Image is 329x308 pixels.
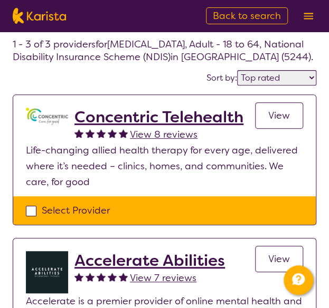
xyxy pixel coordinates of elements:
label: Sort by: [206,72,237,83]
span: View 7 reviews [130,272,196,284]
a: View [255,246,303,272]
img: fullstar [97,272,106,281]
img: jghcaj7vt73gx4b4ckgd.png [26,251,68,293]
span: View 8 reviews [130,128,198,141]
img: fullstar [108,272,117,281]
a: View [255,102,303,129]
img: fullstar [74,272,83,281]
button: Channel Menu [284,265,313,295]
img: fullstar [86,129,95,138]
img: gbybpnyn6u9ix5kguem6.png [26,108,68,125]
img: fullstar [119,272,128,281]
span: Back to search [213,9,281,22]
p: Life-changing allied health therapy for every age, delivered where it’s needed – clinics, homes, ... [26,142,303,190]
img: fullstar [108,129,117,138]
img: fullstar [74,129,83,138]
a: Accelerate Abilities [74,251,225,270]
img: fullstar [119,129,128,138]
a: Back to search [206,7,288,24]
span: View [268,109,290,122]
span: View [268,253,290,265]
a: Concentric Telehealth [74,108,243,127]
a: View 8 reviews [130,127,198,142]
img: menu [304,13,313,20]
img: fullstar [86,272,95,281]
img: Karista logo [13,8,66,24]
a: View 7 reviews [130,270,196,286]
img: fullstar [97,129,106,138]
